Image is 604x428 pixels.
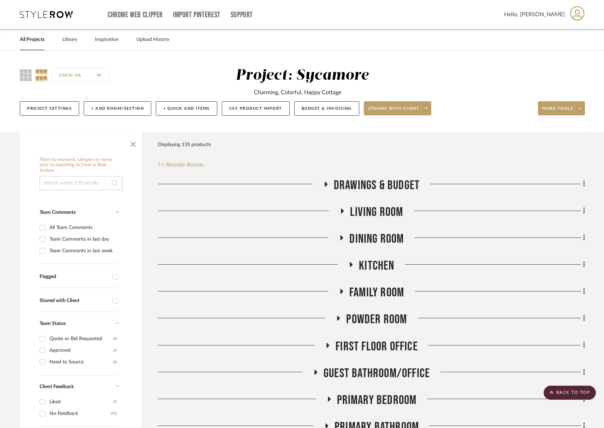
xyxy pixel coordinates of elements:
span: Reorder Rooms [166,161,203,169]
div: Flagged [40,274,109,280]
a: Import Pinterest [173,12,220,18]
button: Budget & Invoicing [294,101,359,116]
input: Search within 135 results [40,176,122,190]
button: CSV Product Import [222,101,290,116]
div: (2) [113,356,117,368]
div: Quote or Bid Requested [49,333,113,344]
a: Upload History [136,35,169,44]
span: Powder Room [346,312,407,327]
span: Team Status [40,321,66,326]
div: Project: Sycamore [236,68,369,83]
a: Library [62,35,77,44]
span: Family Room [349,285,404,300]
span: Primary Bedroom [337,393,417,408]
span: Kitchen [359,258,394,273]
h6: Filter by keyword, category or name prior to exporting to Excel or Bulk Actions [40,157,122,174]
div: All Team Comments [49,222,117,233]
button: + Quick Add Items [156,101,217,116]
div: (4) [113,333,117,344]
div: Charming, Colorful, Happy Cottage [254,88,341,97]
button: Close [126,136,140,150]
a: Chrome Web Clipper [108,12,163,18]
div: No Feedback [49,408,111,419]
button: + Add Room/Section [84,101,151,116]
span: Living Room [350,205,403,220]
span: More tools [542,106,573,116]
scroll-to-top-button: BACK TO TOP [544,386,596,400]
div: Displaying 135 products [158,138,211,152]
span: Hello, [PERSON_NAME] [504,10,565,19]
span: Dining Room [349,231,404,247]
div: Approved [49,345,113,356]
div: Team Comments in last week [49,245,117,257]
button: Share with client [364,101,432,115]
a: All Projects [20,35,45,44]
button: Reorder Rooms [158,161,203,169]
span: Share with client [368,106,420,116]
button: More tools [538,101,585,115]
div: Team Comments in last day [49,234,117,245]
div: Shared with Client [40,298,109,304]
span: Client Feedback [40,384,74,389]
span: Team Comments [40,210,76,215]
a: Support [231,12,253,18]
div: (95) [111,408,117,419]
div: (7) [113,396,117,408]
div: (3) [113,345,117,356]
span: First Floor Office [336,339,418,354]
a: Inspiration [95,35,119,44]
div: Liked [49,396,113,408]
span: Drawings & Budget [334,178,420,193]
button: Project Settings [20,101,79,116]
div: Need to Source [49,356,113,368]
span: Guest Bathroom/Office [324,366,430,381]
